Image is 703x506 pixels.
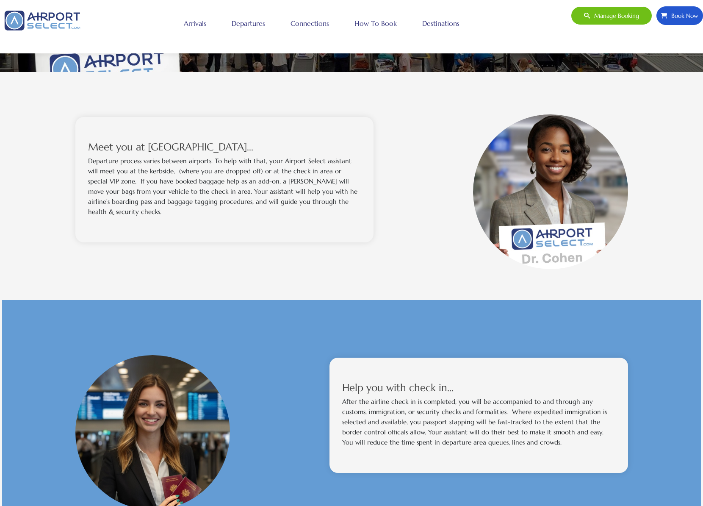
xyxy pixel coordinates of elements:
[571,6,652,25] a: Manage booking
[473,114,628,269] img: Airport Select Departures Meet You at Kerbside
[288,13,331,34] a: Connections
[88,142,361,152] h2: Meet you at [GEOGRAPHIC_DATA]...
[667,7,698,25] span: Book Now
[182,13,208,34] a: Arrivals
[342,397,615,448] p: After the airline check in is completed, you will be accompanied to and through any customs, immi...
[420,13,462,34] a: Destinations
[656,6,703,25] a: Book Now
[342,383,615,392] h2: Help you with check in...
[352,13,399,34] a: How to book
[590,7,639,25] span: Manage booking
[230,13,267,34] a: Departures
[88,156,361,217] p: Departure process varies between airports. To help with that, your Airport Select assistant will ...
